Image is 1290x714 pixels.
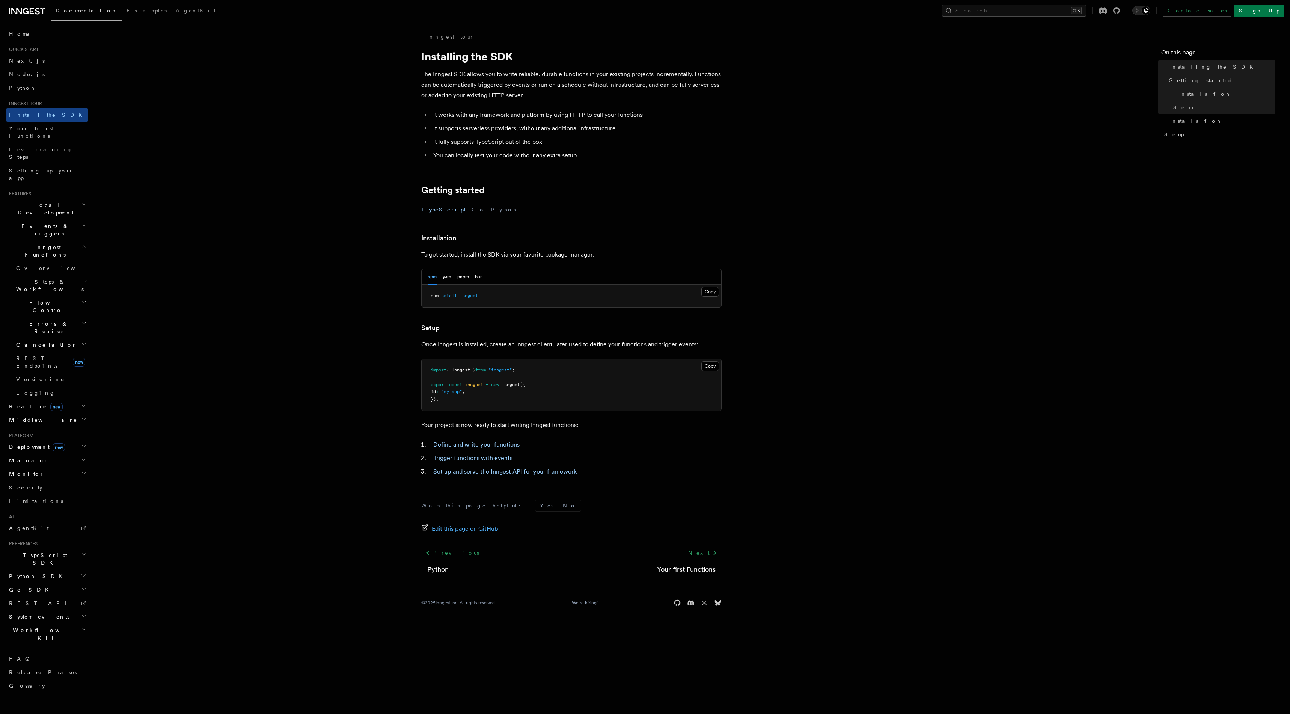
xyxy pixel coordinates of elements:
[6,403,63,410] span: Realtime
[6,623,88,645] button: Workflow Kit
[433,468,577,475] a: Set up and serve the Inngest API for your framework
[9,683,45,689] span: Glossary
[6,514,14,520] span: AI
[558,500,581,511] button: No
[1161,48,1275,60] h4: On this page
[1234,5,1284,17] a: Sign Up
[6,219,88,240] button: Events & Triggers
[13,386,88,400] a: Logging
[6,666,88,679] a: Release Phases
[421,323,440,333] a: Setup
[457,269,469,285] button: pnpm
[6,191,31,197] span: Features
[6,551,81,566] span: TypeScript SDK
[16,376,66,382] span: Versioning
[462,389,465,394] span: ,
[6,521,88,535] a: AgentKit
[13,278,84,293] span: Steps & Workflows
[13,296,88,317] button: Flow Control
[657,564,716,575] a: Your first Functions
[6,610,88,623] button: System events
[176,8,216,14] span: AgentKit
[421,600,496,606] div: © 2025 Inngest Inc. All rights reserved.
[6,440,88,454] button: Deploymentnew
[465,382,483,387] span: inngest
[1132,6,1150,15] button: Toggle dark mode
[421,546,483,560] a: Previous
[6,201,82,216] span: Local Development
[171,2,220,20] a: AgentKit
[443,269,451,285] button: yarn
[431,150,722,161] li: You can locally test your code without any extra setup
[9,125,54,139] span: Your first Functions
[6,81,88,95] a: Python
[421,249,722,260] p: To get started, install the SDK via your favorite package manager:
[9,146,72,160] span: Leveraging Steps
[127,8,167,14] span: Examples
[6,68,88,81] a: Node.js
[520,382,525,387] span: ({
[431,382,446,387] span: export
[9,600,73,606] span: REST API
[9,112,87,118] span: Install the SDK
[1071,7,1082,14] kbd: ⌘K
[9,656,33,662] span: FAQ
[436,389,439,394] span: :
[421,524,498,534] a: Edit this page on GitHub
[1164,131,1184,138] span: Setup
[13,275,88,296] button: Steps & Workflows
[491,201,518,218] button: Python
[6,457,48,464] span: Manage
[13,320,81,335] span: Errors & Retries
[421,502,526,509] p: Was this page helpful?
[421,233,456,243] a: Installation
[6,443,65,451] span: Deployment
[9,485,42,491] span: Security
[6,494,88,508] a: Limitations
[13,338,88,352] button: Cancellation
[6,586,53,593] span: Go SDK
[421,185,484,195] a: Getting started
[56,8,118,14] span: Documentation
[6,583,88,596] button: Go SDK
[6,416,77,424] span: Middleware
[431,137,722,147] li: It fully supports TypeScript out of the box
[491,382,499,387] span: new
[9,85,36,91] span: Python
[421,50,722,63] h1: Installing the SDK
[9,498,63,504] span: Limitations
[9,525,49,531] span: AgentKit
[1164,117,1222,125] span: Installation
[13,299,81,314] span: Flow Control
[1161,60,1275,74] a: Installing the SDK
[6,413,88,427] button: Middleware
[502,382,520,387] span: Inngest
[475,367,486,373] span: from
[431,367,446,373] span: import
[16,390,55,396] span: Logging
[701,287,719,297] button: Copy
[53,443,65,451] span: new
[51,2,122,21] a: Documentation
[1166,74,1275,87] a: Getting started
[1161,114,1275,128] a: Installation
[6,243,81,258] span: Inngest Functions
[421,69,722,101] p: The Inngest SDK allows you to write reliable, durable functions in your existing projects increme...
[122,2,171,20] a: Examples
[1170,87,1275,101] a: Installation
[9,30,30,38] span: Home
[439,293,457,298] span: install
[1170,101,1275,114] a: Setup
[1161,128,1275,141] a: Setup
[6,240,88,261] button: Inngest Functions
[433,441,520,448] a: Define and write your functions
[6,101,42,107] span: Inngest tour
[6,198,88,219] button: Local Development
[446,367,475,373] span: { Inngest }
[6,54,88,68] a: Next.js
[6,122,88,143] a: Your first Functions
[701,361,719,371] button: Copy
[6,467,88,481] button: Monitor
[13,341,78,349] span: Cancellation
[6,261,88,400] div: Inngest Functions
